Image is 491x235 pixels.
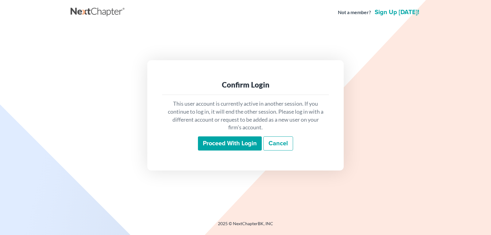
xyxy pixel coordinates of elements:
[373,9,420,15] a: Sign up [DATE]!
[198,136,262,151] input: Proceed with login
[338,9,371,16] strong: Not a member?
[263,136,293,151] a: Cancel
[167,80,324,90] div: Confirm Login
[167,100,324,131] p: This user account is currently active in another session. If you continue to log in, it will end ...
[71,221,420,232] div: 2025 © NextChapterBK, INC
